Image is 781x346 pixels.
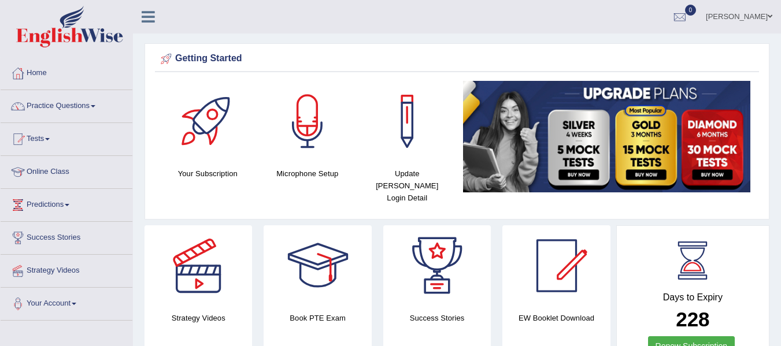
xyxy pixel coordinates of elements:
[1,123,132,152] a: Tests
[676,308,709,330] b: 228
[502,312,610,324] h4: EW Booklet Download
[363,168,451,204] h4: Update [PERSON_NAME] Login Detail
[1,90,132,119] a: Practice Questions
[158,50,756,68] div: Getting Started
[1,156,132,185] a: Online Class
[145,312,252,324] h4: Strategy Videos
[1,288,132,317] a: Your Account
[1,255,132,284] a: Strategy Videos
[630,292,756,303] h4: Days to Expiry
[264,312,371,324] h4: Book PTE Exam
[463,81,751,192] img: small5.jpg
[685,5,697,16] span: 0
[164,168,252,180] h4: Your Subscription
[1,189,132,218] a: Predictions
[1,57,132,86] a: Home
[1,222,132,251] a: Success Stories
[264,168,352,180] h4: Microphone Setup
[383,312,491,324] h4: Success Stories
